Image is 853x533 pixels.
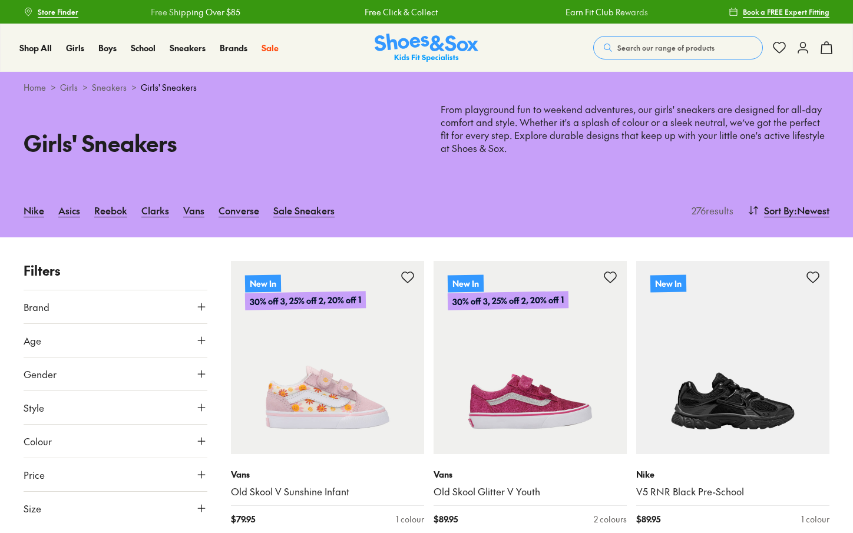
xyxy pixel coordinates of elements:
[220,42,247,54] a: Brands
[24,468,45,482] span: Price
[24,400,44,415] span: Style
[593,36,763,59] button: Search our range of products
[24,197,44,223] a: Nike
[434,261,627,454] a: New In30% off 3, 25% off 2, 20% off 1
[141,197,169,223] a: Clarks
[219,197,259,223] a: Converse
[24,367,57,381] span: Gender
[231,513,255,525] span: $ 79.95
[687,203,733,217] p: 276 results
[542,6,624,18] a: Earn Fit Club Rewards
[262,42,279,54] a: Sale
[650,274,686,292] p: New In
[636,485,829,498] a: V5 RNR Black Pre-School
[94,197,127,223] a: Reebok
[245,274,281,292] p: New In
[441,103,829,155] p: From playground fun to weekend adventures, our girls' sneakers are designed for all-day comfort a...
[19,42,52,54] a: Shop All
[24,492,207,525] button: Size
[24,357,207,390] button: Gender
[24,501,41,515] span: Size
[729,1,829,22] a: Book a FREE Expert Fitting
[794,203,829,217] span: : Newest
[24,434,52,448] span: Colour
[98,42,117,54] a: Boys
[24,300,49,314] span: Brand
[764,203,794,217] span: Sort By
[38,6,78,17] span: Store Finder
[60,81,78,94] a: Girls
[24,81,829,94] div: > > >
[92,81,127,94] a: Sneakers
[434,513,458,525] span: $ 89.95
[636,468,829,481] p: Nike
[396,513,424,525] div: 1 colour
[127,6,216,18] a: Free Shipping Over $85
[24,261,207,280] p: Filters
[434,468,627,481] p: Vans
[24,324,207,357] button: Age
[66,42,84,54] a: Girls
[273,197,335,223] a: Sale Sneakers
[231,468,424,481] p: Vans
[245,291,366,310] p: 30% off 3, 25% off 2, 20% off 1
[141,81,197,94] span: Girls' Sneakers
[341,6,414,18] a: Free Click & Collect
[170,42,206,54] a: Sneakers
[24,425,207,458] button: Colour
[434,485,627,498] a: Old Skool Glitter V Youth
[231,261,424,454] a: New In30% off 3, 25% off 2, 20% off 1
[448,274,484,292] p: New In
[617,42,715,53] span: Search our range of products
[636,261,829,454] a: New In
[24,290,207,323] button: Brand
[801,513,829,525] div: 1 colour
[231,485,424,498] a: Old Skool V Sunshine Infant
[183,197,204,223] a: Vans
[594,513,627,525] div: 2 colours
[24,126,412,160] h1: Girls' Sneakers
[743,6,829,17] span: Book a FREE Expert Fitting
[24,333,41,347] span: Age
[24,391,207,424] button: Style
[131,42,156,54] a: School
[24,81,46,94] a: Home
[24,458,207,491] button: Price
[375,34,478,62] img: SNS_Logo_Responsive.svg
[375,34,478,62] a: Shoes & Sox
[636,513,660,525] span: $ 89.95
[748,197,829,223] button: Sort By:Newest
[448,291,568,310] p: 30% off 3, 25% off 2, 20% off 1
[58,197,80,223] a: Asics
[24,1,78,22] a: Store Finder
